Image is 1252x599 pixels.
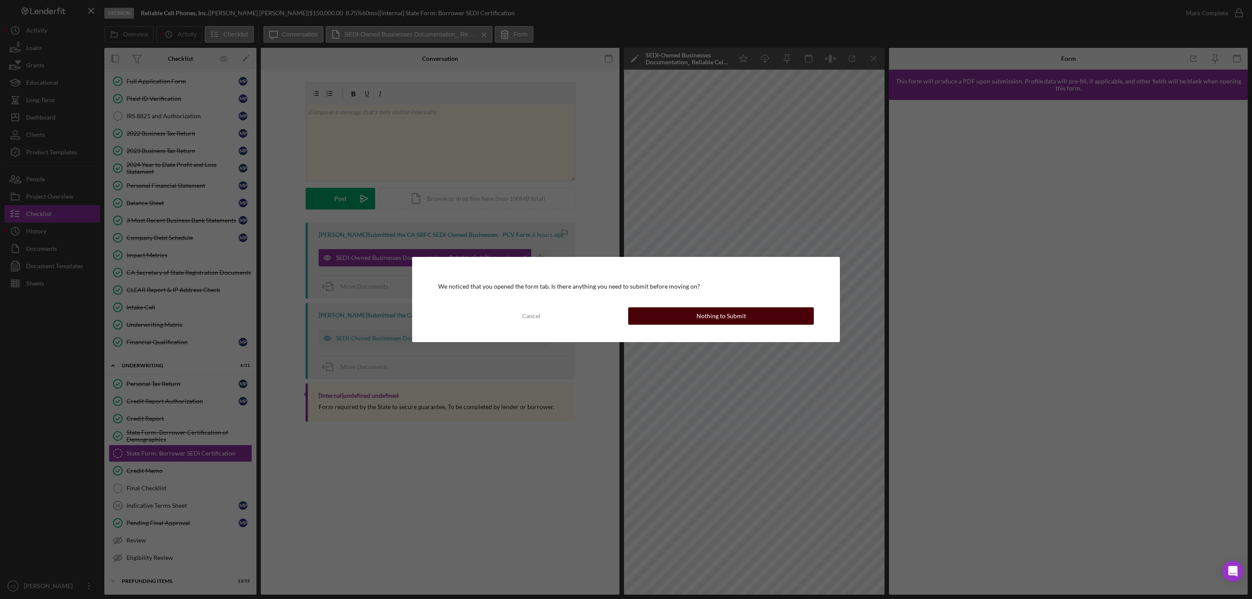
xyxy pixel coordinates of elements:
div: Nothing to Submit [696,307,746,325]
div: Open Intercom Messenger [1222,561,1243,582]
div: We noticed that you opened the form tab. Is there anything you need to submit before moving on? [438,283,814,290]
div: Cancel [522,307,540,325]
button: Nothing to Submit [628,307,814,325]
button: Cancel [438,307,624,325]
